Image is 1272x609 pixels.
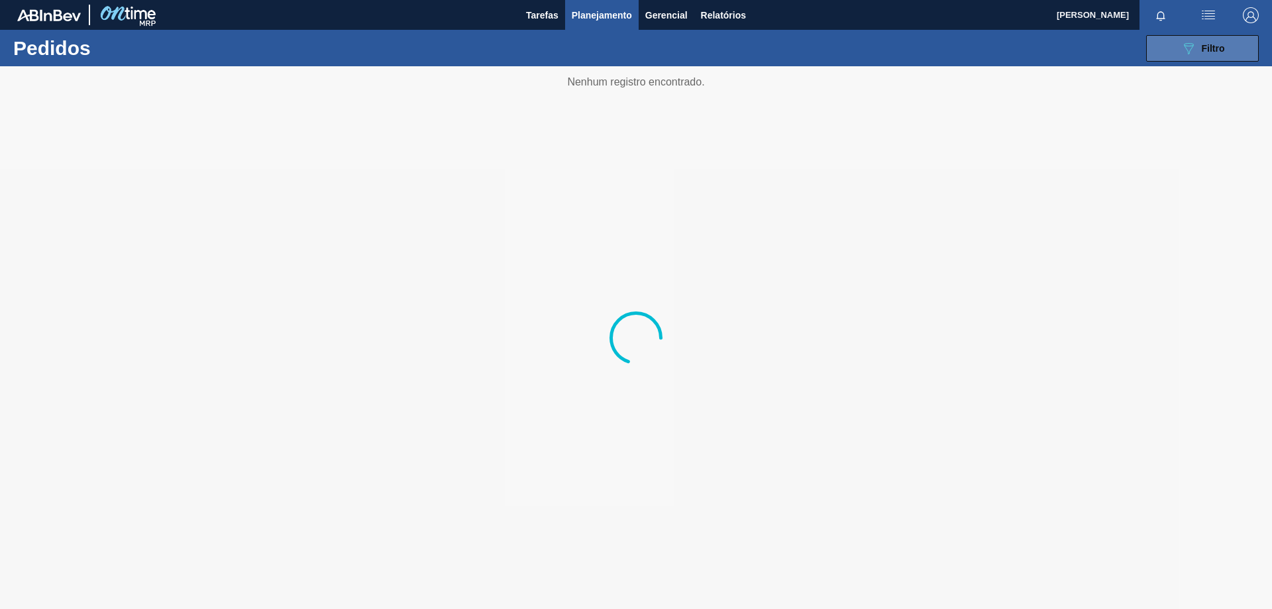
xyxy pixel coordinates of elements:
span: Relatórios [701,7,746,23]
span: Planejamento [572,7,632,23]
span: Gerencial [645,7,688,23]
img: Logout [1243,7,1259,23]
img: userActions [1200,7,1216,23]
button: Notificações [1139,6,1182,25]
span: Filtro [1202,43,1225,54]
span: Tarefas [526,7,558,23]
button: Filtro [1146,35,1259,62]
h1: Pedidos [13,40,211,56]
img: TNhmsLtSVTkK8tSr43FrP2fwEKptu5GPRR3wAAAABJRU5ErkJggg== [17,9,81,21]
